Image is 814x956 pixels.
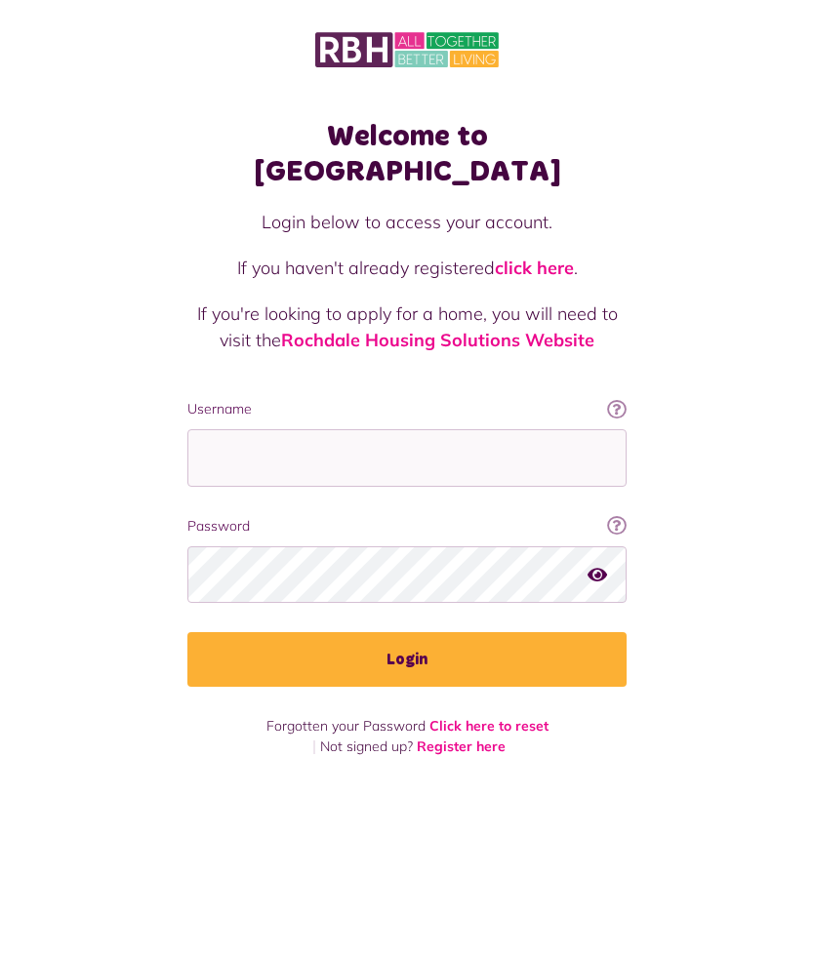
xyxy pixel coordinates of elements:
p: If you're looking to apply for a home, you will need to visit the [187,300,627,353]
button: Login [187,632,627,687]
p: Login below to access your account. [187,209,627,235]
img: MyRBH [315,29,499,70]
a: Register here [417,737,506,755]
p: If you haven't already registered . [187,255,627,281]
span: Forgotten your Password [266,717,426,735]
label: Password [187,516,627,537]
a: click here [495,257,574,279]
a: Rochdale Housing Solutions Website [281,329,594,351]
span: Not signed up? [320,737,413,755]
h1: Welcome to [GEOGRAPHIC_DATA] [187,119,627,189]
a: Click here to reset [429,717,549,735]
label: Username [187,399,627,419]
